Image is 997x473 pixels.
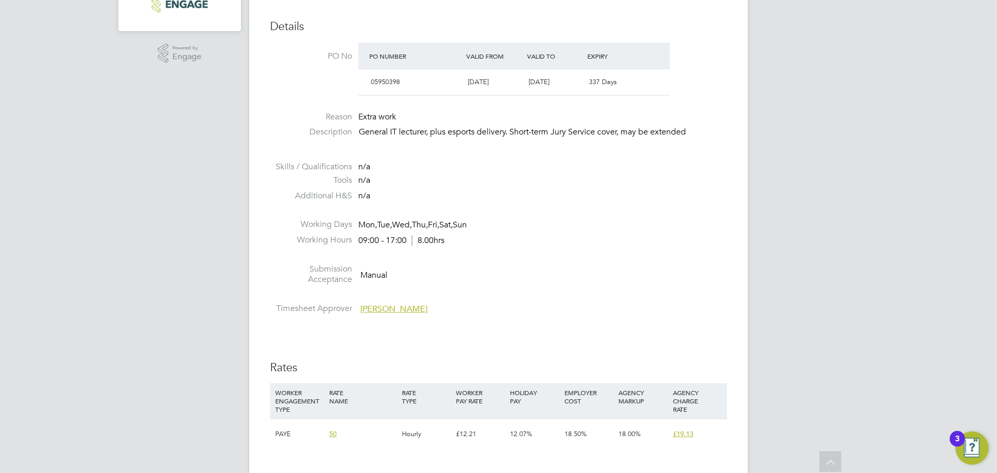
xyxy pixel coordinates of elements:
[618,429,641,438] span: 18.00%
[358,112,396,122] span: Extra work
[371,77,400,86] span: 05950398
[270,264,352,286] label: Submission Acceptance
[616,383,670,410] div: AGENCY MARKUP
[412,220,428,230] span: Thu,
[270,161,352,172] label: Skills / Qualifications
[270,51,352,62] label: PO No
[358,175,370,185] span: n/a
[392,220,412,230] span: Wed,
[562,383,616,410] div: EMPLOYER COST
[158,44,202,63] a: Powered byEngage
[273,419,327,449] div: PAYE
[329,429,336,438] span: 50
[955,431,989,465] button: Open Resource Center, 3 new notifications
[270,112,352,123] label: Reason
[172,44,201,52] span: Powered by
[360,304,427,314] span: [PERSON_NAME]
[270,19,727,34] h3: Details
[358,220,377,230] span: Mon,
[270,303,352,314] label: Timesheet Approver
[399,419,453,449] div: Hourly
[172,52,201,61] span: Engage
[524,47,585,65] div: Valid To
[270,360,727,375] h3: Rates
[589,77,617,86] span: 337 Days
[327,383,399,410] div: RATE NAME
[439,220,453,230] span: Sat,
[358,191,370,201] span: n/a
[412,235,444,246] span: 8.00hrs
[270,235,352,246] label: Working Hours
[367,47,464,65] div: PO Number
[273,383,327,418] div: WORKER ENGAGEMENT TYPE
[453,383,507,410] div: WORKER PAY RATE
[358,161,370,172] span: n/a
[270,127,352,138] label: Description
[359,127,727,138] p: General IT lecturer, plus esports delivery. Short-term Jury Service cover, may be extended
[453,220,467,230] span: Sun
[585,47,645,65] div: Expiry
[564,429,587,438] span: 18.50%
[453,419,507,449] div: £12.21
[468,77,489,86] span: [DATE]
[510,429,532,438] span: 12.07%
[358,235,444,246] div: 09:00 - 17:00
[270,175,352,186] label: Tools
[377,220,392,230] span: Tue,
[507,383,561,410] div: HOLIDAY PAY
[270,191,352,201] label: Additional H&S
[399,383,453,410] div: RATE TYPE
[670,383,724,418] div: AGENCY CHARGE RATE
[955,439,960,452] div: 3
[464,47,524,65] div: Valid From
[270,219,352,230] label: Working Days
[360,269,387,280] span: Manual
[673,429,693,438] span: £19.13
[428,220,439,230] span: Fri,
[529,77,549,86] span: [DATE]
